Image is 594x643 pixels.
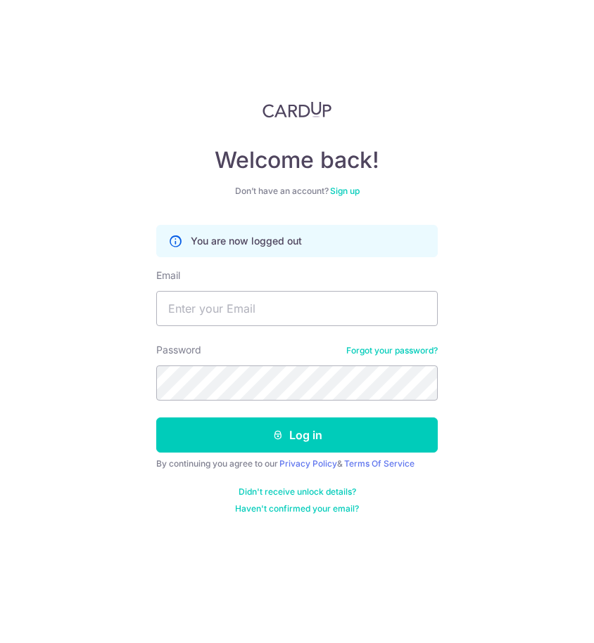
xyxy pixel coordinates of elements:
label: Email [156,268,180,282]
a: Haven't confirmed your email? [235,503,359,514]
a: Terms Of Service [344,458,415,469]
a: Didn't receive unlock details? [239,486,356,498]
div: Don’t have an account? [156,186,438,197]
img: CardUp Logo [263,101,331,118]
a: Sign up [330,186,360,196]
div: By continuing you agree to our & [156,458,438,469]
button: Log in [156,417,438,453]
a: Privacy Policy [279,458,337,469]
p: You are now logged out [191,234,302,248]
input: Enter your Email [156,291,438,326]
label: Password [156,343,201,357]
a: Forgot your password? [346,345,438,356]
h4: Welcome back! [156,146,438,174]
